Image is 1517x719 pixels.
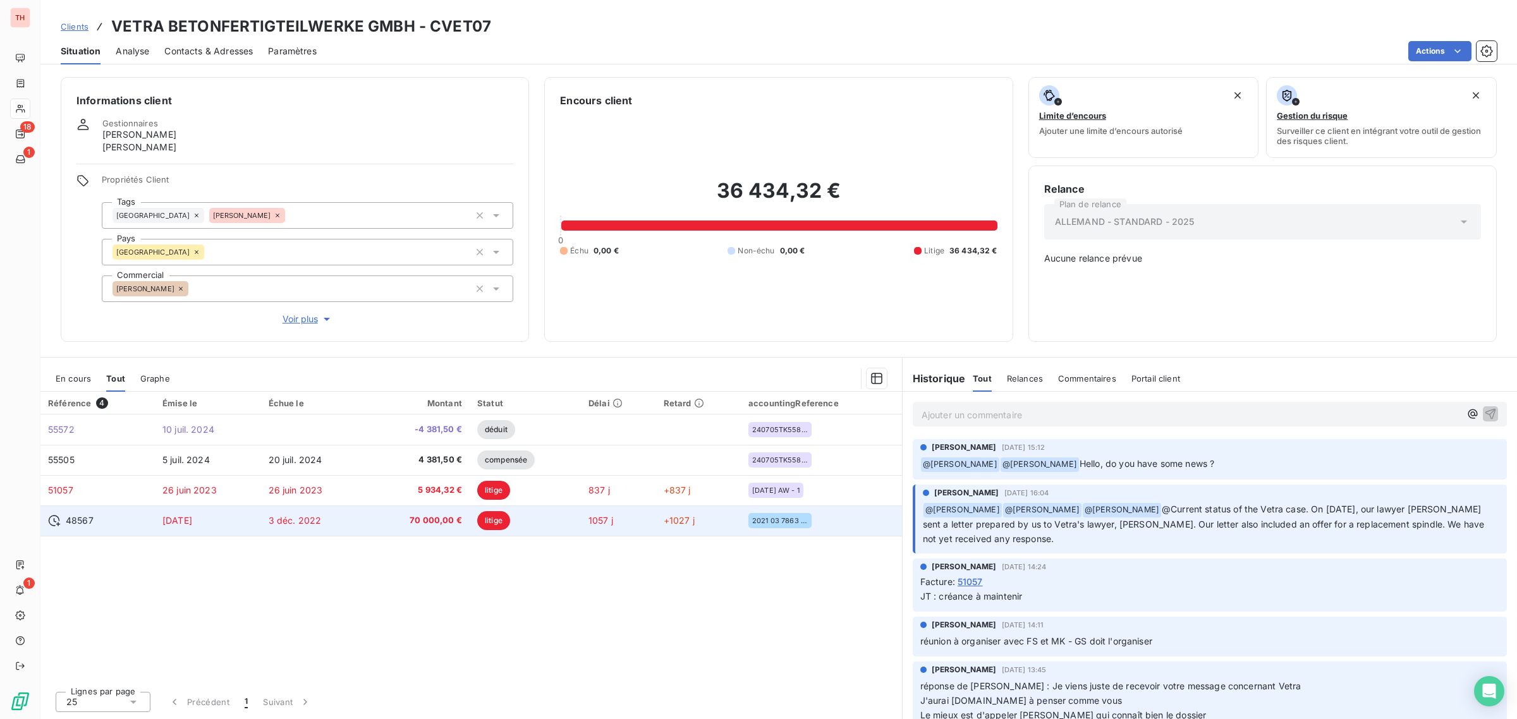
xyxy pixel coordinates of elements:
[1007,373,1043,384] span: Relances
[283,313,333,325] span: Voir plus
[161,689,237,715] button: Précédent
[20,121,35,133] span: 18
[374,423,462,436] span: -4 381,50 €
[162,485,217,495] span: 26 juin 2023
[374,484,462,497] span: 5 934,32 €
[61,20,88,33] a: Clients
[752,486,800,494] span: [DATE] AW - 1
[188,283,198,294] input: Ajouter une valeur
[102,118,158,128] span: Gestionnaires
[664,398,733,408] div: Retard
[932,619,997,631] span: [PERSON_NAME]
[96,397,107,409] span: 4
[162,515,192,526] span: [DATE]
[102,128,176,141] span: [PERSON_NAME]
[56,373,91,384] span: En cours
[116,45,149,57] span: Analyse
[1004,489,1049,497] span: [DATE] 16:04
[558,235,563,245] span: 0
[102,174,513,192] span: Propriétés Client
[920,575,955,588] span: Facture :
[102,141,176,154] span: [PERSON_NAME]
[374,454,462,466] span: 4 381,50 €
[738,245,774,257] span: Non-échu
[61,21,88,32] span: Clients
[1044,252,1481,265] span: Aucune relance prévue
[920,680,1301,691] span: réponse de [PERSON_NAME] : Je viens juste de recevoir votre message concernant Vetra
[66,514,94,527] span: 48567
[588,515,613,526] span: 1057 j
[921,457,999,472] span: @ [PERSON_NAME]
[162,454,210,465] span: 5 juil. 2024
[1266,77,1497,158] button: Gestion du risqueSurveiller ce client en intégrant votre outil de gestion des risques client.
[116,248,190,256] span: [GEOGRAPHIC_DATA]
[255,689,319,715] button: Suivant
[477,481,510,500] span: litige
[1408,41,1471,61] button: Actions
[1044,181,1481,196] h6: Relance
[269,454,322,465] span: 20 juil. 2024
[752,456,808,464] span: 240705TK55875AW
[477,511,510,530] span: litige
[48,454,75,465] span: 55505
[920,695,1122,706] span: J'aurai [DOMAIN_NAME] à penser comme vous
[204,246,214,258] input: Ajouter une valeur
[23,577,35,589] span: 1
[1277,126,1486,146] span: Surveiller ce client en intégrant votre outil de gestion des risques client.
[932,442,997,453] span: [PERSON_NAME]
[934,487,999,498] span: [PERSON_NAME]
[780,245,805,257] span: 0,00 €
[116,285,174,293] span: [PERSON_NAME]
[1028,77,1259,158] button: Limite d’encoursAjouter une limite d’encours autorisé
[1055,215,1195,228] span: ALLEMAND - STANDARD - 2025
[932,561,997,572] span: [PERSON_NAME]
[1080,458,1215,469] span: Hello, do you have some news ?
[1002,563,1047,571] span: [DATE] 14:24
[560,178,997,216] h2: 36 434,32 €
[923,504,1487,544] span: @Current status of the Vetra case. On [DATE], our lawyer [PERSON_NAME] sent a letter prepared by ...
[477,450,535,469] span: compensée
[588,485,610,495] span: 837 j
[664,485,691,495] span: +837 j
[664,515,695,526] span: +1027 j
[920,591,1023,601] span: JT : créance à maintenir
[76,93,513,108] h6: Informations client
[48,397,147,409] div: Référence
[269,398,360,408] div: Échue le
[1002,444,1045,451] span: [DATE] 15:12
[949,245,997,257] span: 36 434,32 €
[920,636,1152,646] span: réunion à organiser avec FS et MK - GS doit l'organiser
[102,312,513,326] button: Voir plus
[560,93,632,108] h6: Encours client
[140,373,170,384] span: Graphe
[1039,111,1106,121] span: Limite d’encours
[1039,126,1183,136] span: Ajouter une limite d’encours autorisé
[1131,373,1180,384] span: Portail client
[748,398,894,408] div: accountingReference
[477,420,515,439] span: déduit
[1277,111,1348,121] span: Gestion du risque
[1058,373,1116,384] span: Commentaires
[116,212,190,219] span: [GEOGRAPHIC_DATA]
[111,15,491,38] h3: VETRA BETONFERTIGTEILWERKE GMBH - CVET07
[973,373,992,384] span: Tout
[374,514,462,527] span: 70 000,00 €
[1083,503,1161,517] span: @ [PERSON_NAME]
[1474,676,1504,706] div: Open Intercom Messenger
[48,485,73,495] span: 51057
[61,45,101,57] span: Situation
[1002,621,1044,629] span: [DATE] 14:11
[570,245,588,257] span: Échu
[106,373,125,384] span: Tout
[1003,503,1081,517] span: @ [PERSON_NAME]
[932,664,997,675] span: [PERSON_NAME]
[10,691,30,711] img: Logo LeanPay
[269,515,322,526] span: 3 déc. 2022
[237,689,255,715] button: 1
[269,485,323,495] span: 26 juin 2023
[162,424,214,435] span: 10 juil. 2024
[923,503,1002,517] span: @ [PERSON_NAME]
[752,517,808,524] span: 2021 03 7863 - 45
[1002,666,1047,674] span: [DATE] 13:45
[924,245,944,257] span: Litige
